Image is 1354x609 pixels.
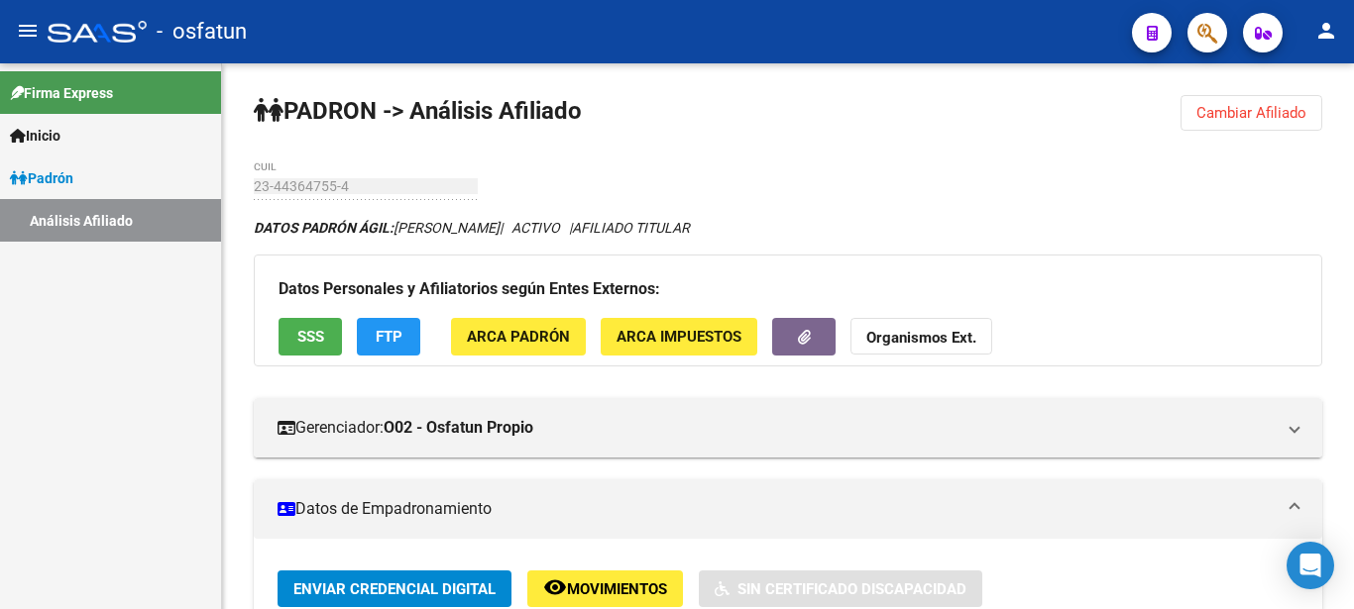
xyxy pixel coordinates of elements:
[376,329,402,347] span: FTP
[278,417,1275,439] mat-panel-title: Gerenciador:
[567,580,667,598] span: Movimientos
[10,82,113,104] span: Firma Express
[16,19,40,43] mat-icon: menu
[278,570,511,607] button: Enviar Credencial Digital
[1181,95,1322,131] button: Cambiar Afiliado
[601,318,757,355] button: ARCA Impuestos
[1196,104,1306,122] span: Cambiar Afiliado
[617,329,741,347] span: ARCA Impuestos
[157,10,247,53] span: - osfatun
[279,275,1298,303] h3: Datos Personales y Afiliatorios según Entes Externos:
[737,580,966,598] span: Sin Certificado Discapacidad
[254,398,1322,457] mat-expansion-panel-header: Gerenciador:O02 - Osfatun Propio
[254,220,394,236] strong: DATOS PADRÓN ÁGIL:
[850,318,992,355] button: Organismos Ext.
[1314,19,1338,43] mat-icon: person
[467,329,570,347] span: ARCA Padrón
[279,318,342,355] button: SSS
[572,220,690,236] span: AFILIADO TITULAR
[866,330,976,348] strong: Organismos Ext.
[699,570,982,607] button: Sin Certificado Discapacidad
[254,220,690,236] i: | ACTIVO |
[293,580,496,598] span: Enviar Credencial Digital
[451,318,586,355] button: ARCA Padrón
[297,329,324,347] span: SSS
[254,97,582,125] strong: PADRON -> Análisis Afiliado
[254,479,1322,539] mat-expansion-panel-header: Datos de Empadronamiento
[527,570,683,607] button: Movimientos
[1287,542,1334,589] div: Open Intercom Messenger
[254,220,500,236] span: [PERSON_NAME]
[278,498,1275,520] mat-panel-title: Datos de Empadronamiento
[384,417,533,439] strong: O02 - Osfatun Propio
[10,125,60,147] span: Inicio
[357,318,420,355] button: FTP
[543,575,567,599] mat-icon: remove_red_eye
[10,167,73,189] span: Padrón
